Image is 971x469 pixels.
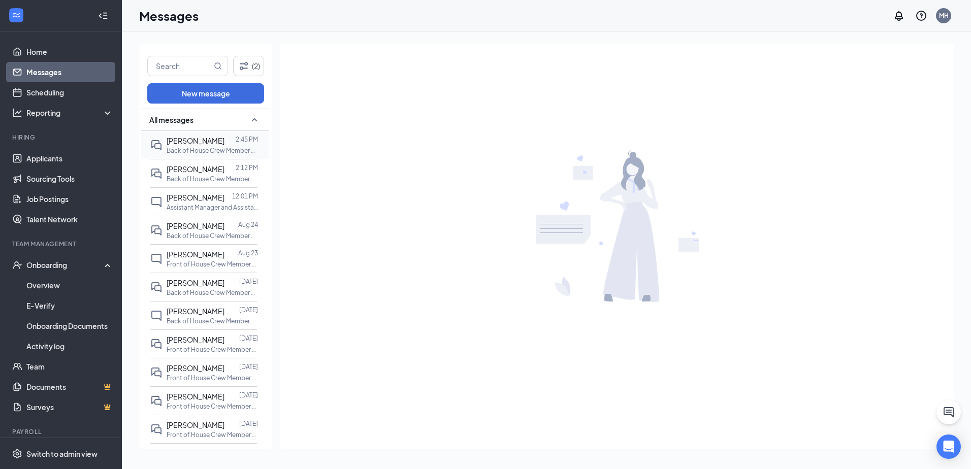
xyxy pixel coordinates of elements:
[167,136,224,145] span: [PERSON_NAME]
[12,133,111,142] div: Hiring
[239,419,258,428] p: [DATE]
[26,356,113,377] a: Team
[233,56,264,76] button: Filter (2)
[12,260,22,270] svg: UserCheck
[167,193,224,202] span: [PERSON_NAME]
[150,281,163,293] svg: DoubleChat
[915,10,927,22] svg: QuestionInfo
[26,148,113,169] a: Applicants
[167,260,258,269] p: Front of House Crew Member at [GEOGRAPHIC_DATA][PERSON_NAME] of [GEOGRAPHIC_DATA]
[26,316,113,336] a: Onboarding Documents
[150,196,163,208] svg: ChatInactive
[26,108,114,118] div: Reporting
[12,449,22,459] svg: Settings
[167,203,258,212] p: Assistant Manager and Assistant General Manager at [GEOGRAPHIC_DATA][PERSON_NAME] of [GEOGRAPHIC_...
[150,253,163,265] svg: ChatInactive
[167,335,224,344] span: [PERSON_NAME]
[238,249,258,257] p: Aug 23
[98,11,108,21] svg: Collapse
[26,209,113,229] a: Talent Network
[150,167,163,180] svg: DoubleChat
[939,11,949,20] div: MH
[167,345,258,354] p: Front of House Crew Member at [GEOGRAPHIC_DATA][PERSON_NAME] of [GEOGRAPHIC_DATA]
[139,7,199,24] h1: Messages
[26,295,113,316] a: E-Verify
[239,334,258,343] p: [DATE]
[167,307,224,316] span: [PERSON_NAME]
[893,10,905,22] svg: Notifications
[167,402,258,411] p: Front of House Crew Member at [GEOGRAPHIC_DATA][PERSON_NAME] of [GEOGRAPHIC_DATA]
[26,62,113,82] a: Messages
[167,392,224,401] span: [PERSON_NAME]
[12,427,111,436] div: Payroll
[167,288,258,297] p: Back of House Crew Member at [GEOGRAPHIC_DATA][PERSON_NAME] of [GEOGRAPHIC_DATA]
[236,135,258,144] p: 2:45 PM
[26,275,113,295] a: Overview
[239,362,258,371] p: [DATE]
[167,250,224,259] span: [PERSON_NAME]
[167,146,258,155] p: Back of House Crew Member at [GEOGRAPHIC_DATA][PERSON_NAME] of [GEOGRAPHIC_DATA]
[167,175,258,183] p: Back of House Crew Member at [GEOGRAPHIC_DATA][PERSON_NAME] of [GEOGRAPHIC_DATA]
[150,366,163,379] svg: DoubleChat
[239,277,258,286] p: [DATE]
[167,164,224,174] span: [PERSON_NAME]
[26,82,113,103] a: Scheduling
[167,420,224,429] span: [PERSON_NAME]
[248,114,261,126] svg: SmallChevronUp
[12,240,111,248] div: Team Management
[150,423,163,435] svg: DoubleChat
[943,406,955,418] svg: ChatActive
[150,139,163,151] svg: DoubleChat
[167,278,224,287] span: [PERSON_NAME]
[148,56,212,76] input: Search
[26,42,113,62] a: Home
[936,400,961,424] button: ChatActive
[26,336,113,356] a: Activity log
[239,448,258,456] p: [DATE]
[214,62,222,70] svg: MagnifyingGlass
[26,260,105,270] div: Onboarding
[239,306,258,314] p: [DATE]
[150,395,163,407] svg: DoubleChat
[150,338,163,350] svg: DoubleChat
[26,189,113,209] a: Job Postings
[11,10,21,20] svg: WorkstreamLogo
[239,391,258,399] p: [DATE]
[167,374,258,382] p: Front of House Crew Member at [GEOGRAPHIC_DATA][PERSON_NAME] of [GEOGRAPHIC_DATA]
[12,108,22,118] svg: Analysis
[26,449,98,459] div: Switch to admin view
[238,220,258,229] p: Aug 24
[26,169,113,189] a: Sourcing Tools
[167,231,258,240] p: Back of House Crew Member at [GEOGRAPHIC_DATA][PERSON_NAME] of [GEOGRAPHIC_DATA]
[936,434,961,459] div: Open Intercom Messenger
[147,83,264,104] button: New message
[26,397,113,417] a: SurveysCrown
[232,192,258,200] p: 12:01 PM
[167,430,258,439] p: Front of House Crew Member at [GEOGRAPHIC_DATA][PERSON_NAME] of [GEOGRAPHIC_DATA]
[167,363,224,373] span: [PERSON_NAME]
[150,224,163,237] svg: DoubleChat
[236,163,258,172] p: 2:12 PM
[167,317,258,325] p: Back of House Crew Member at [GEOGRAPHIC_DATA][PERSON_NAME] of [GEOGRAPHIC_DATA]
[150,310,163,322] svg: ChatInactive
[167,221,224,230] span: [PERSON_NAME]
[149,115,193,125] span: All messages
[238,60,250,72] svg: Filter
[26,377,113,397] a: DocumentsCrown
